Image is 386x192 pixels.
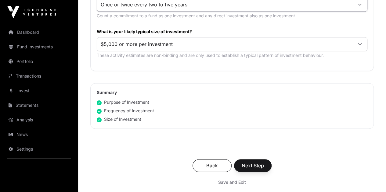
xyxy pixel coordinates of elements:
span: Save and Exit [218,179,246,185]
a: Portfolio [5,55,73,68]
a: Analysis [5,113,73,127]
a: Statements [5,99,73,112]
p: Count a commitment to a fund as one investment and any direct investment also as one investment. [97,13,367,19]
a: Transactions [5,69,73,83]
a: Dashboard [5,26,73,39]
label: What is your likely typical size of investment? [97,29,367,35]
a: Settings [5,142,73,156]
img: Icehouse Ventures Logo [7,6,56,18]
a: Invest [5,84,73,97]
button: Save and Exit [211,177,253,188]
a: News [5,128,73,141]
a: Fund Investments [5,40,73,54]
p: These activity estimates are non-binding and are only used to establish a typical pattern of inve... [97,52,367,58]
button: Back [193,159,232,172]
button: Next Step [234,159,272,172]
iframe: Chat Widget [355,163,386,192]
span: Back [200,162,224,169]
span: $5,000 or more per investment [97,39,352,50]
h2: Summary [97,89,367,96]
div: Purpose of Investment [97,99,149,105]
div: Frequency of Investment [97,108,154,114]
div: Size of Investment [97,116,141,122]
span: Next Step [242,162,264,169]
